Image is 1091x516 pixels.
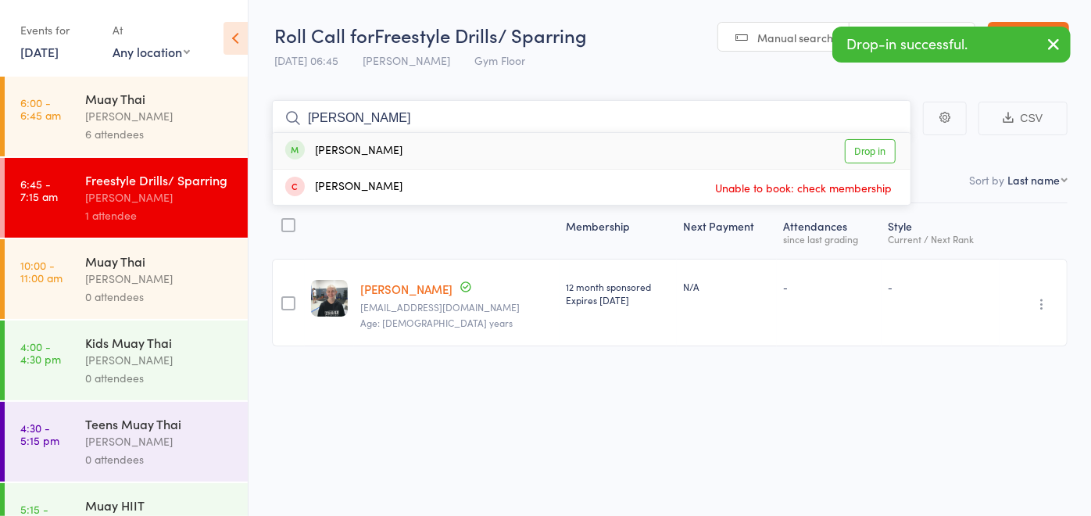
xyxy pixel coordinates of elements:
[683,280,771,293] div: N/A
[85,171,234,188] div: Freestyle Drills/ Sparring
[777,210,882,252] div: Atten­dances
[5,321,248,400] a: 4:00 -4:30 pmKids Muay Thai[PERSON_NAME]0 attendees
[882,210,1000,252] div: Style
[274,52,338,68] span: [DATE] 06:45
[285,178,402,196] div: [PERSON_NAME]
[711,176,896,199] span: Unable to book: check membership
[85,288,234,306] div: 0 attendees
[360,316,513,329] span: Age: [DEMOGRAPHIC_DATA] years
[5,77,248,156] a: 6:00 -6:45 amMuay Thai[PERSON_NAME]6 attendees
[783,280,875,293] div: -
[5,239,248,319] a: 10:00 -11:00 amMuay Thai[PERSON_NAME]0 attendees
[1007,172,1060,188] div: Last name
[85,206,234,224] div: 1 attendee
[783,234,875,244] div: since last grading
[20,96,61,121] time: 6:00 - 6:45 am
[20,177,58,202] time: 6:45 - 7:15 am
[5,402,248,482] a: 4:30 -5:15 pmTeens Muay Thai[PERSON_NAME]0 attendees
[474,52,525,68] span: Gym Floor
[285,142,402,160] div: [PERSON_NAME]
[845,139,896,163] a: Drop in
[566,280,671,306] div: 12 month sponsored
[274,22,374,48] span: Roll Call for
[85,369,234,387] div: 0 attendees
[363,52,450,68] span: [PERSON_NAME]
[5,158,248,238] a: 6:45 -7:15 amFreestyle Drills/ Sparring[PERSON_NAME]1 attendee
[85,450,234,468] div: 0 attendees
[85,334,234,351] div: Kids Muay Thai
[20,340,61,365] time: 4:00 - 4:30 pm
[988,22,1069,53] a: Exit roll call
[113,43,190,60] div: Any location
[566,293,671,306] div: Expires [DATE]
[360,302,553,313] small: Kalilazylstra@gmail.com
[85,107,234,125] div: [PERSON_NAME]
[832,27,1071,63] div: Drop-in successful.
[888,280,993,293] div: -
[978,102,1068,135] button: CSV
[85,90,234,107] div: Muay Thai
[20,43,59,60] a: [DATE]
[85,270,234,288] div: [PERSON_NAME]
[311,280,348,317] img: image1717484977.png
[113,17,190,43] div: At
[20,17,97,43] div: Events for
[85,188,234,206] div: [PERSON_NAME]
[85,253,234,270] div: Muay Thai
[85,351,234,369] div: [PERSON_NAME]
[560,210,677,252] div: Membership
[677,210,777,252] div: Next Payment
[888,234,993,244] div: Current / Next Rank
[374,22,587,48] span: Freestyle Drills/ Sparring
[20,259,63,284] time: 10:00 - 11:00 am
[20,421,59,446] time: 4:30 - 5:15 pm
[757,30,833,45] span: Manual search
[360,281,452,297] a: [PERSON_NAME]
[85,496,234,514] div: Muay HIIT
[969,172,1004,188] label: Sort by
[85,415,234,432] div: Teens Muay Thai
[272,100,911,136] input: Search by name
[85,125,234,143] div: 6 attendees
[85,432,234,450] div: [PERSON_NAME]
